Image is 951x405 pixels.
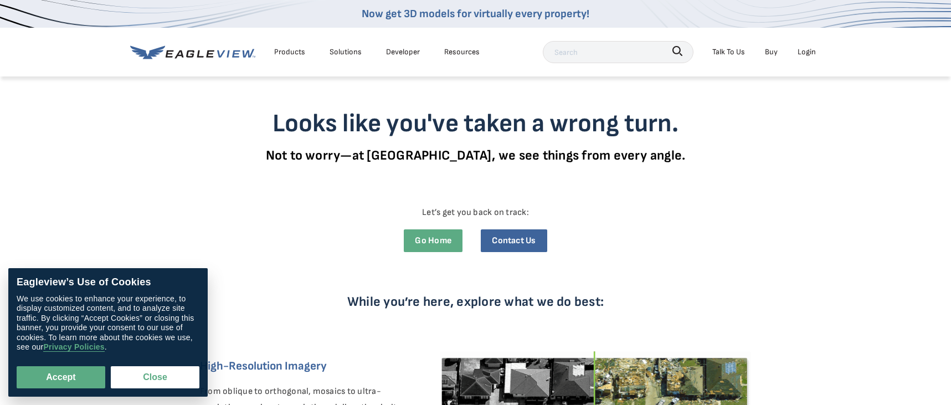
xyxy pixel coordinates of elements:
[765,45,778,59] a: Buy
[43,343,104,352] a: Privacy Policies
[179,109,772,139] h3: Looks like you've taken a wrong turn.
[386,45,420,59] a: Developer
[17,366,105,388] button: Accept
[210,294,742,310] p: While you’re here, explore what we do best:
[17,276,199,289] div: Eagleview’s Use of Cookies
[111,366,199,388] button: Close
[444,45,480,59] div: Resources
[17,294,199,352] div: We use cookies to enhance your experience, to display customized content, and to analyze site tra...
[543,41,693,63] input: Search
[481,229,547,252] a: Contact Us
[362,7,589,20] a: Now get 3D models for virtually every property!
[798,45,816,59] div: Login
[179,147,772,163] p: Not to worry—at [GEOGRAPHIC_DATA], we see things from every angle.
[712,45,745,59] div: Talk To Us
[330,45,362,59] div: Solutions
[404,229,462,252] a: Go Home
[188,205,764,221] p: Let’s get you back on track:
[200,357,415,376] h6: High-Resolution Imagery
[274,45,305,59] div: Products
